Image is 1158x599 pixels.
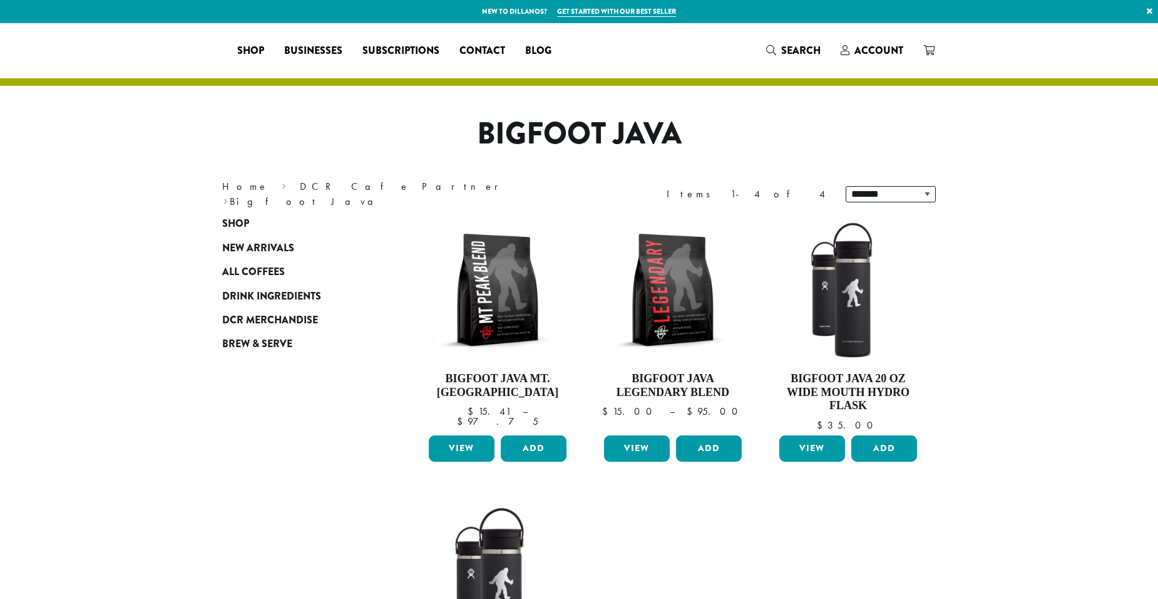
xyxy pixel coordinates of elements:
a: DCR Merchandise [222,308,372,332]
span: Subscriptions [362,43,439,59]
bdi: 35.00 [817,419,879,432]
a: Brew & Serve [222,332,372,356]
span: Account [854,43,903,58]
a: Home [222,180,269,193]
span: Drink Ingredients [222,289,321,305]
bdi: 15.41 [468,405,511,418]
span: › [282,175,286,194]
span: Blog [525,43,551,59]
span: $ [602,405,613,418]
a: View [604,435,670,462]
h4: Bigfoot Java 20 oz Wide Mouth Hydro Flask [776,372,920,413]
bdi: 15.00 [602,405,658,418]
a: Bigfoot Java Legendary Blend [601,218,745,430]
span: Businesses [284,43,342,59]
a: New Arrivals [222,236,372,260]
bdi: 95.00 [687,405,744,418]
span: Shop [222,216,249,232]
span: $ [468,405,478,418]
nav: Breadcrumb [222,179,560,209]
h1: Bigfoot Java [213,116,945,152]
a: Drink Ingredients [222,284,372,308]
h4: Bigfoot Java Mt. [GEOGRAPHIC_DATA] [426,372,570,399]
a: Shop [227,41,274,61]
span: › [223,190,228,209]
a: View [429,435,494,462]
button: Add [501,435,566,462]
a: Search [756,40,831,61]
a: Bigfoot Java 20 oz Wide Mouth Hydro Flask $35.00 [776,218,920,430]
span: DCR Merchandise [222,313,318,328]
img: BFJ_Legendary_12oz-300x300.png [601,218,745,362]
span: Shop [237,43,264,59]
a: All Coffees [222,260,372,284]
button: Add [851,435,917,462]
span: – [523,405,528,418]
a: Get started with our best seller [557,6,676,17]
span: – [670,405,675,418]
span: Search [781,43,821,58]
a: DCR Cafe Partner [300,180,507,193]
span: $ [817,419,828,432]
a: View [779,435,845,462]
span: All Coffees [222,264,285,280]
h4: Bigfoot Java Legendary Blend [601,372,745,399]
a: Shop [222,212,372,236]
button: Add [676,435,742,462]
span: Contact [459,43,505,59]
bdi: 97.75 [457,415,538,428]
div: Items 1-4 of 4 [667,187,827,202]
img: LO2867-BFJ-Hydro-Flask-20oz-WM-wFlex-Sip-Lid-Black-300x300.jpg [776,218,920,362]
span: New Arrivals [222,241,294,256]
img: BFJ_MtPeak_12oz-300x300.png [426,218,570,362]
span: $ [687,405,697,418]
span: Brew & Serve [222,336,292,352]
a: Bigfoot Java Mt. [GEOGRAPHIC_DATA] [426,218,570,430]
span: $ [457,415,468,428]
